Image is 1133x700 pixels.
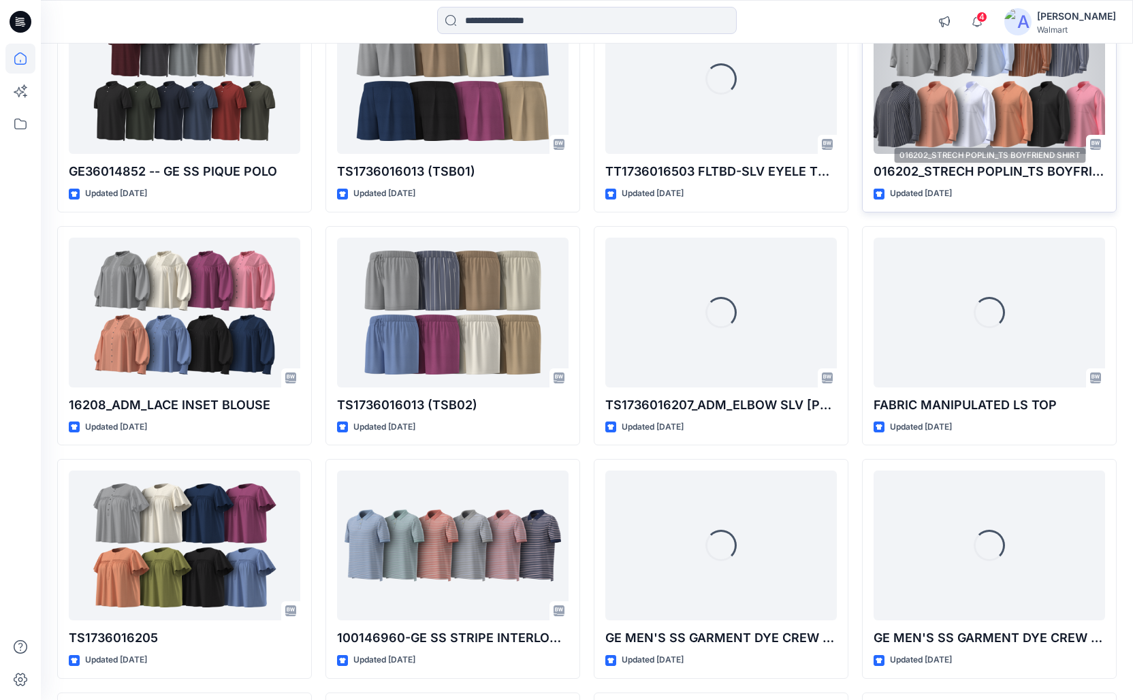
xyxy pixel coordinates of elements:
p: Updated [DATE] [85,653,147,667]
p: Updated [DATE] [353,653,415,667]
p: TS1736016013 (TSB02) [337,396,569,415]
p: GE MEN'S SS GARMENT DYE CREW NECK-REG_GM DYE_OPT-1 [605,629,837,648]
p: Updated [DATE] [85,187,147,201]
p: TS1736016205 [69,629,300,648]
div: Walmart [1037,25,1116,35]
a: TS1736016013 (TSB02) [337,238,569,387]
p: TS1736016013 (TSB01) [337,162,569,181]
img: avatar [1004,8,1032,35]
a: GE36014852 -- GE SS PIQUE POLO [69,4,300,154]
a: 16208_ADM_LACE INSET BLOUSE [69,238,300,387]
p: Updated [DATE] [353,420,415,434]
p: Updated [DATE] [890,187,952,201]
p: Updated [DATE] [622,653,684,667]
p: Updated [DATE] [353,187,415,201]
p: 016202_STRECH POPLIN_TS BOYFRIEND SHIRT [874,162,1105,181]
p: Updated [DATE] [890,653,952,667]
p: Updated [DATE] [85,420,147,434]
p: Updated [DATE] [622,187,684,201]
p: TS1736016207_ADM_ELBOW SLV [PERSON_NAME] YOKE TOP [605,396,837,415]
a: TS1736016205 [69,471,300,620]
p: Updated [DATE] [622,420,684,434]
a: 100146960-GE SS STRIPE INTERLOCK POLO-REG [337,471,569,620]
a: TS1736016013 (TSB01) [337,4,569,154]
p: TT1736016503 FLTBD-SLV EYELE TMIDI DRESS [605,162,837,181]
a: 016202_STRECH POPLIN_TS BOYFRIEND SHIRT [874,4,1105,154]
span: 4 [976,12,987,22]
p: Updated [DATE] [890,420,952,434]
p: GE MEN'S SS GARMENT DYE CREW NECK-REG_GM DYE_OPT-2 [874,629,1105,648]
p: 16208_ADM_LACE INSET BLOUSE [69,396,300,415]
p: GE36014852 -- GE SS PIQUE POLO [69,162,300,181]
p: FABRIC MANIPULATED LS TOP [874,396,1105,415]
p: 100146960-GE SS STRIPE INTERLOCK POLO-REG [337,629,569,648]
div: [PERSON_NAME] [1037,8,1116,25]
